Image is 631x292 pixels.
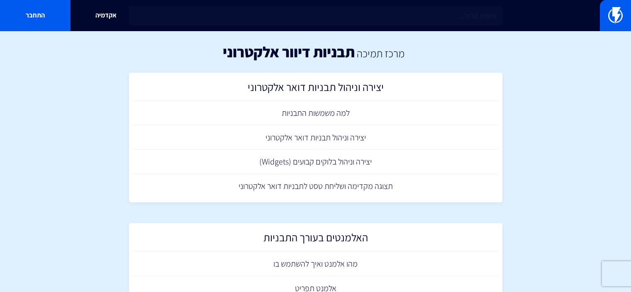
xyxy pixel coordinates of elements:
[133,252,498,276] a: מהו אלמנט ואיך להשתמש בו
[133,77,498,101] a: יצירה וניהול תבניות דואר אלקטרוני
[133,125,498,150] a: יצירה וניהול תבניות דואר אלקטרוני
[133,101,498,125] a: למה משמשות התבניות
[133,227,498,252] a: האלמנטים בעורך התבניות
[137,231,494,248] h2: האלמנטים בעורך התבניות
[137,81,494,97] h2: יצירה וניהול תבניות דואר אלקטרוני
[129,6,502,25] input: חיפוש מהיר...
[223,44,355,60] h1: תבניות דיוור אלקטרוני
[357,46,404,60] a: מרכז תמיכה
[133,150,498,174] a: יצירה וניהול בלוקים קבועים (Widgets)
[133,174,498,199] a: תצוגה מקדימה ושליחת טסט לתבניות דואר אלקטרוני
